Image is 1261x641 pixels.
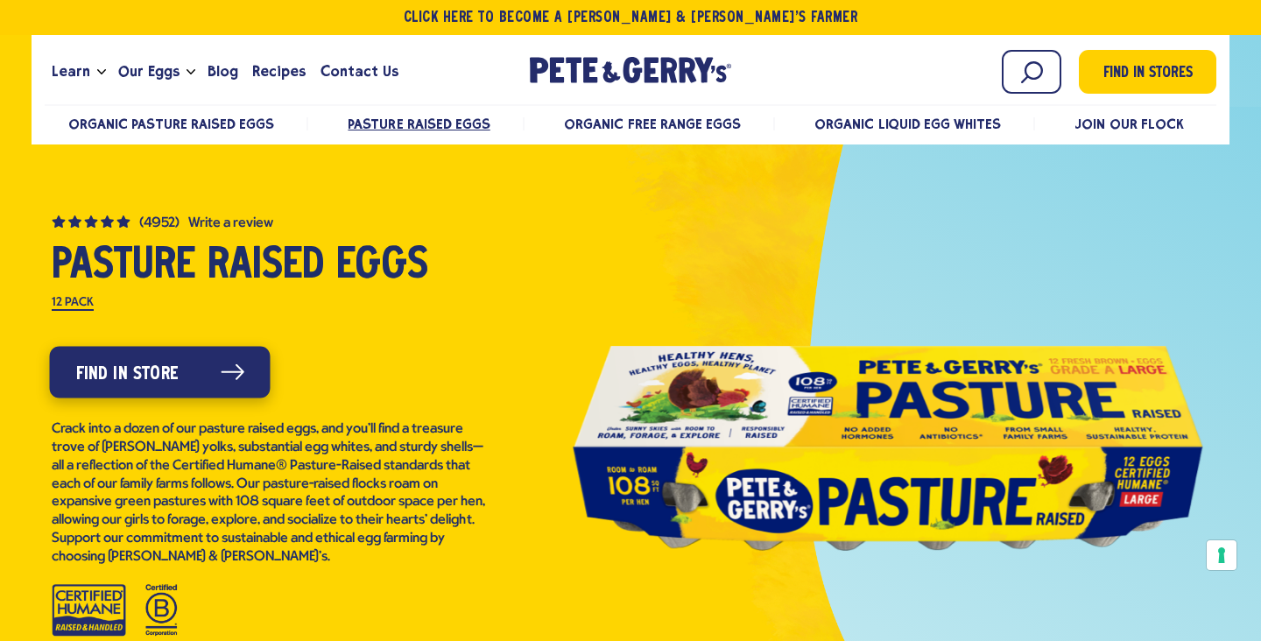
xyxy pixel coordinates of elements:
[1079,50,1216,94] a: Find in Stores
[208,60,238,82] span: Blog
[52,420,490,566] p: Crack into a dozen of our pasture raised eggs, and you’ll find a treasure trove of [PERSON_NAME] ...
[1103,62,1193,86] span: Find in Stores
[348,116,490,132] a: Pasture Raised Eggs
[564,116,740,132] a: Organic Free Range Eggs
[187,69,195,75] button: Open the dropdown menu for Our Eggs
[201,48,245,95] a: Blog
[245,48,313,95] a: Recipes
[188,216,273,230] button: Write a Review (opens pop-up)
[52,60,90,82] span: Learn
[52,243,490,289] h1: Pasture Raised Eggs
[75,361,178,389] span: Find in Store
[111,48,187,95] a: Our Eggs
[139,216,180,230] span: (4952)
[118,60,180,82] span: Our Eggs
[1207,540,1236,570] button: Your consent preferences for tracking technologies
[68,116,274,132] a: Organic Pasture Raised Eggs
[45,48,97,95] a: Learn
[252,60,306,82] span: Recipes
[49,347,270,398] a: Find in Store
[97,69,106,75] button: Open the dropdown menu for Learn
[814,116,1001,132] a: Organic Liquid Egg Whites
[1074,116,1183,132] a: Join Our Flock
[45,104,1216,142] nav: desktop product menu
[1002,50,1061,94] input: Search
[52,212,490,230] a: (4952) 4.8 out of 5 stars. Read reviews for average rating value is 4.8 of 5. Read 4952 Reviews S...
[313,48,405,95] a: Contact Us
[52,297,94,311] label: 12 Pack
[321,60,398,82] span: Contact Us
